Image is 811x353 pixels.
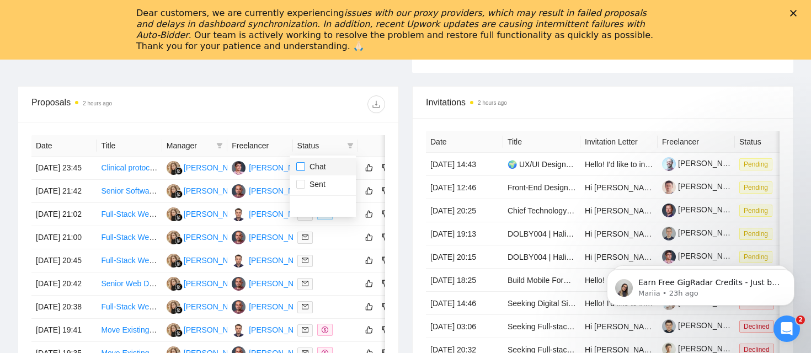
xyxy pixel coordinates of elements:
a: YA[PERSON_NAME] [232,302,312,311]
span: dislike [382,302,390,311]
img: AL [232,207,246,221]
td: Full-Stack Web Developer Needed for Exciting Project [97,249,162,272]
td: [DATE] 19:41 [31,319,97,342]
img: KY [167,277,180,291]
img: gigradar-bm.png [175,190,183,198]
a: Senior Web Developer Needed for Node.js & PostgreSQL Projects [101,279,328,288]
button: like [362,161,376,174]
td: Senior Web Developer Needed for Node.js & PostgreSQL Projects [97,272,162,296]
a: KY[PERSON_NAME] [167,325,247,334]
span: Status [297,140,343,152]
a: RI[PERSON_NAME] [232,163,312,172]
span: like [365,256,373,265]
td: [DATE] 14:46 [426,292,503,315]
div: [PERSON_NAME] [184,231,247,243]
span: Manager [167,140,212,152]
span: filter [345,137,356,154]
div: [PERSON_NAME] [184,301,247,313]
img: c1NxUjquXDtcltD1Pwia5E8MMPv7jPF6oI7FvYdupOsVUiJoL8Z2ihe-MFXymV6Rca [662,319,676,333]
span: Pending [739,158,772,170]
td: [DATE] 14:43 [426,153,503,176]
td: [DATE] 20:25 [426,199,503,222]
button: like [362,184,376,197]
span: like [365,233,373,242]
div: [PERSON_NAME] [184,162,247,174]
i: issues with our proxy providers, which may result in failed proposals and delays in dashboard syn... [136,8,647,40]
td: [DATE] 03:06 [426,315,503,338]
a: Chief Technology Officer (CTO) for Communications Marketing SaaS [508,206,743,215]
div: [PERSON_NAME] [249,185,312,197]
td: DOLBY004 | Halide Framework Expert – High-Performance Image Processing [503,245,580,269]
td: Full-Stack Web Developer Needed for Exciting Project [97,226,162,249]
td: 🌍 UX/UI Designer to Shape the Future of a Community & Marketplace App (Figma MVP Prototype) [503,153,580,176]
iframe: Intercom live chat [773,315,800,342]
span: filter [214,137,225,154]
div: [PERSON_NAME] [184,254,247,266]
a: [PERSON_NAME] [662,344,741,353]
td: Front-End Designer for Casino-Style Landing Page (Flashy CSS + Custom Graphics + Lots of Motion) [503,176,580,199]
td: Full-Stack Web Developer Needed for Exciting Project [97,203,162,226]
span: like [365,325,373,334]
th: Title [503,131,580,153]
time: 2 hours ago [83,100,112,106]
span: Declined [739,320,774,333]
img: YA [232,300,246,314]
span: dislike [382,325,390,334]
div: Close [790,10,801,17]
span: dollar [322,327,328,333]
button: dislike [379,254,392,267]
img: c19dq6M_UOzF38z0dIkxH0szdY2YnMGZVsaWiZt9URL2hULqGLfVEcQBedVfWGQXzR [662,180,676,194]
td: Seeking Digital Signage Decision-Makers at Mid-to-Large Enterprises – Paid Survey [503,292,580,315]
th: Invitation Letter [580,131,658,153]
div: [PERSON_NAME] [249,301,312,313]
span: Invitations [426,95,780,109]
div: [PERSON_NAME] [249,277,312,290]
img: gigradar-bm.png [175,213,183,221]
a: AL[PERSON_NAME] [232,255,312,264]
span: mail [302,257,308,264]
iframe: Intercom notifications message [590,246,811,323]
span: mail [302,234,308,240]
td: Seeking Full-stack Developers with Python, Databases (SQL), and cloud experience - DSQL-2025-q3 [503,315,580,338]
a: Full-Stack Web Developer Needed for Exciting Project [101,302,286,311]
span: download [368,100,385,109]
td: [DATE] 21:02 [31,203,97,226]
span: mail [302,327,308,333]
img: YA [232,231,246,244]
a: Build Mobile Form with File Upload, Storage & OCR (Google Vison experience required) [508,276,809,285]
a: Full-Stack Web Developer Needed for Exciting Project [101,256,286,265]
td: Senior Software Developer [97,180,162,203]
img: gigradar-bm.png [175,329,183,337]
img: gigradar-bm.png [175,260,183,268]
span: mail [302,280,308,287]
td: [DATE] 21:42 [31,180,97,203]
span: Pending [739,181,772,194]
time: 2 hours ago [478,100,507,106]
td: Full-Stack Web Developer Needed for Exciting Project [97,296,162,319]
span: like [365,186,373,195]
div: [PERSON_NAME] [184,208,247,220]
span: filter [216,142,223,149]
a: DOLBY004 | Halide Framework Expert – High-Performance Image Processing [508,253,775,261]
a: Clinical protocol design for dual-use medical device for facial cosmetics and OSA treatment [101,163,412,172]
div: [PERSON_NAME] [249,208,312,220]
td: [DATE] 23:45 [31,157,97,180]
span: dislike [382,163,390,172]
button: dislike [379,300,392,313]
td: [DATE] 20:42 [31,272,97,296]
span: like [365,210,373,218]
th: Manager [162,135,227,157]
img: gigradar-bm.png [175,283,183,291]
img: KY [167,207,180,221]
button: dislike [379,231,392,244]
span: mail [302,303,308,310]
a: KY[PERSON_NAME] [167,209,247,218]
span: Pending [739,228,772,240]
a: Seeking Digital Signage Decision-Makers at Mid-to-Large Enterprises – Paid Survey [508,299,795,308]
img: KY [167,231,180,244]
button: like [362,300,376,313]
a: KY[PERSON_NAME] [167,302,247,311]
td: [DATE] 20:15 [426,245,503,269]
